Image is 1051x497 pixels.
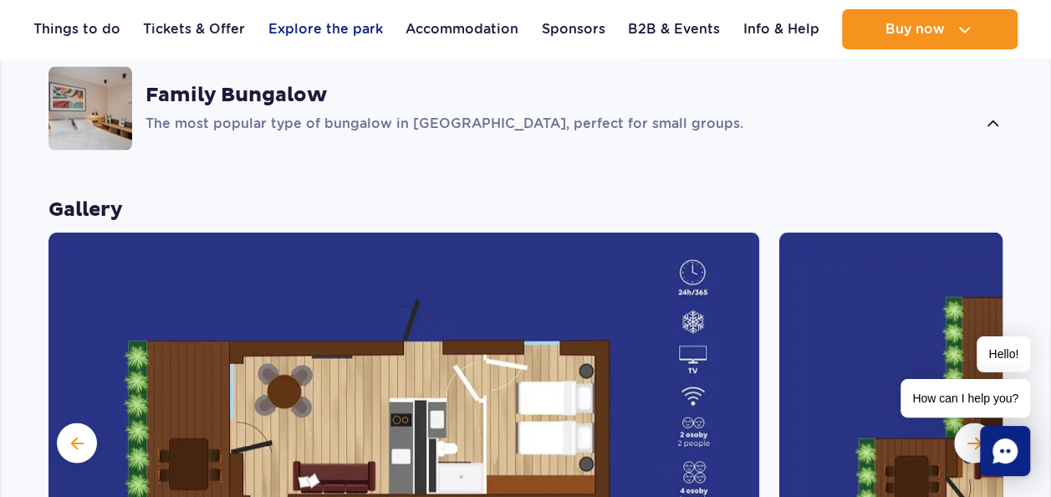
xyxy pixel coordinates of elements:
a: Tickets & Offer [143,9,245,49]
strong: Gallery [48,197,1003,222]
a: Sponsors [542,9,605,49]
p: The most popular type of bungalow in [GEOGRAPHIC_DATA], perfect for small groups. [145,114,977,134]
button: Next slide [954,423,994,463]
span: How can I help you? [900,379,1030,418]
a: Accommodation [406,9,518,49]
strong: Family Bungalow [145,82,327,107]
span: Hello! [977,336,1030,372]
a: Explore the park [268,9,383,49]
a: Info & Help [743,9,819,49]
a: B2B & Events [628,9,720,49]
button: Buy now [842,9,1018,49]
a: Things to do [33,9,120,49]
span: Buy now [885,22,944,37]
div: Chat [980,426,1030,476]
